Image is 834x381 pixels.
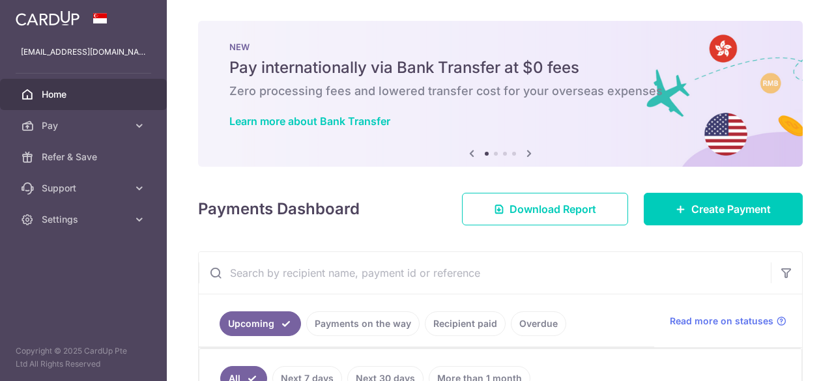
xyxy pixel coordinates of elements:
[199,252,771,294] input: Search by recipient name, payment id or reference
[42,213,128,226] span: Settings
[425,311,506,336] a: Recipient paid
[42,88,128,101] span: Home
[229,42,771,52] p: NEW
[42,119,128,132] span: Pay
[510,201,596,217] span: Download Report
[670,315,773,328] span: Read more on statuses
[229,83,771,99] h6: Zero processing fees and lowered transfer cost for your overseas expenses
[198,197,360,221] h4: Payments Dashboard
[220,311,301,336] a: Upcoming
[511,311,566,336] a: Overdue
[670,315,786,328] a: Read more on statuses
[462,193,628,225] a: Download Report
[42,150,128,163] span: Refer & Save
[16,10,79,26] img: CardUp
[691,201,771,217] span: Create Payment
[229,57,771,78] h5: Pay internationally via Bank Transfer at $0 fees
[306,311,420,336] a: Payments on the way
[198,21,803,167] img: Bank transfer banner
[229,115,390,128] a: Learn more about Bank Transfer
[21,46,146,59] p: [EMAIL_ADDRESS][DOMAIN_NAME]
[644,193,803,225] a: Create Payment
[42,182,128,195] span: Support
